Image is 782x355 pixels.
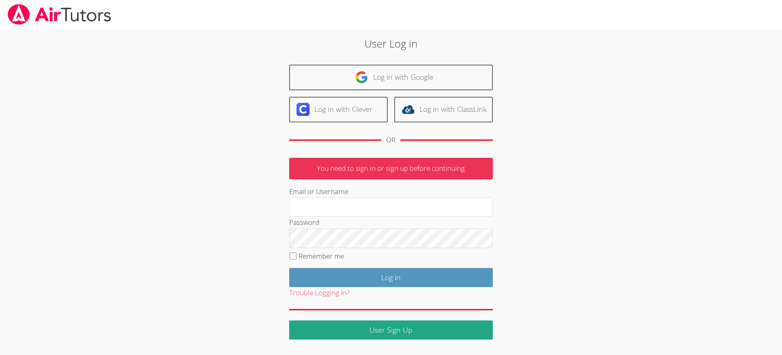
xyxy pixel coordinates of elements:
[386,134,395,146] div: OR
[289,287,349,299] button: Trouble Logging In?
[299,251,344,261] label: Remember me
[394,97,493,122] a: Log in with ClassLink
[289,218,319,227] label: Password
[289,268,493,287] input: Log in
[297,103,310,116] img: clever-logo-6eab21bc6e7a338710f1a6ff85c0baf02591cd810cc4098c63d3a4b26e2feb20.svg
[355,71,368,84] img: google-logo-50288ca7cdecda66e5e0955fdab243c47b7ad437acaf1139b6f446037453330a.svg
[289,158,493,179] p: You need to sign in or sign up before continuing
[289,320,493,340] a: User Sign Up
[289,187,348,196] label: Email or Username
[180,36,602,51] h2: User Log in
[402,103,415,116] img: classlink-logo-d6bb404cc1216ec64c9a2012d9dc4662098be43eaf13dc465df04b49fa7ab582.svg
[289,97,388,122] a: Log in with Clever
[7,4,112,25] img: airtutors_banner-c4298cdbf04f3fff15de1276eac7730deb9818008684d7c2e4769d2f7ddbe033.png
[289,65,493,90] a: Log in with Google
